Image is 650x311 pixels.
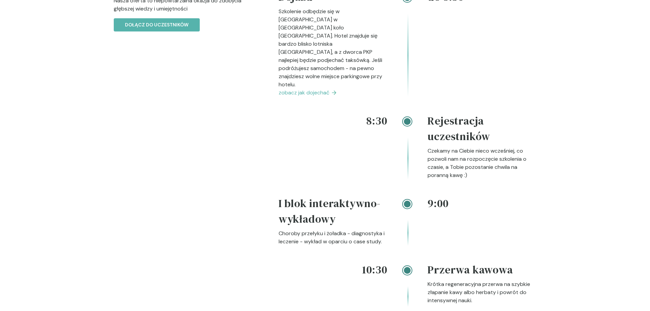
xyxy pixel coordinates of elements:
h4: I blok interaktywno-wykładowy [279,196,387,229]
p: Czekamy na Ciebie nieco wcześniej, co pozwoli nam na rozpoczęcie szkolenia o czasie, a Tobie pozo... [428,147,536,179]
span: zobacz jak dojechać [279,89,329,97]
p: Krótka regeneracyjna przerwa na szybkie złapanie kawy albo herbaty i powrót do intensywnej nauki. [428,280,536,305]
h4: Przerwa kawowa [428,262,536,280]
button: Dołącz do uczestników [114,18,200,31]
h4: 10:30 [279,262,387,277]
h4: 9:00 [428,196,536,211]
p: Dołącz do uczestników [125,21,189,28]
p: Choroby przełyku i żoładka - diagnostyka i leczenie - wykład w oparciu o case study. [279,229,387,246]
h4: Rejestracja uczestników [428,113,536,147]
h4: 8:30 [279,113,387,129]
a: zobacz jak dojechać [279,89,387,97]
p: Szkolenie odbędzie się w [GEOGRAPHIC_DATA] w [GEOGRAPHIC_DATA] koło [GEOGRAPHIC_DATA]. Hotel znaj... [279,7,387,89]
a: Dołącz do uczestników [114,21,200,28]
